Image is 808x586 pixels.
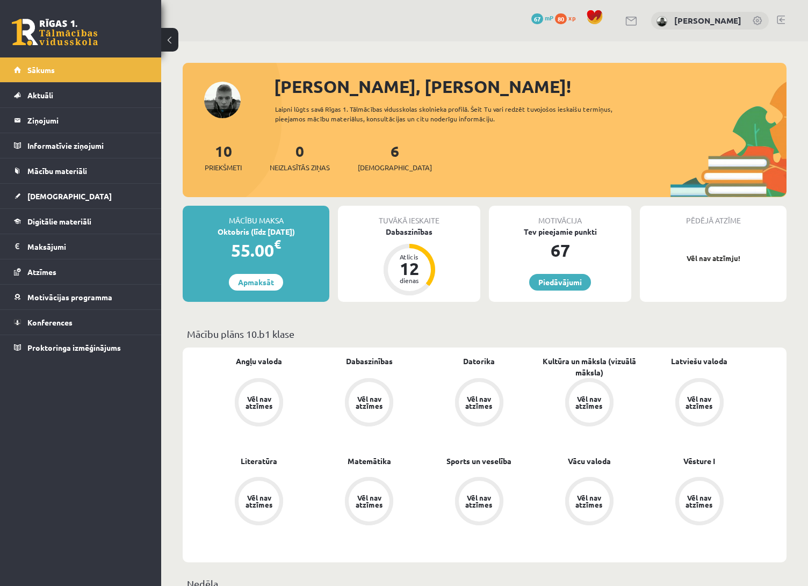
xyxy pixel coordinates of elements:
[14,335,148,360] a: Proktoringa izmēģinājums
[393,254,425,260] div: Atlicis
[14,158,148,183] a: Mācību materiāli
[354,395,384,409] div: Vēl nav atzīmes
[464,395,494,409] div: Vēl nav atzīmes
[354,494,384,508] div: Vēl nav atzīmes
[358,141,432,173] a: 6[DEMOGRAPHIC_DATA]
[27,90,53,100] span: Aktuāli
[204,378,314,429] a: Vēl nav atzīmes
[14,234,148,259] a: Maksājumi
[183,206,329,226] div: Mācību maksa
[241,455,277,467] a: Literatūra
[229,274,283,291] a: Apmaksāt
[27,234,148,259] legend: Maksājumi
[338,226,480,297] a: Dabaszinības Atlicis 12 dienas
[270,141,330,173] a: 0Neizlasītās ziņas
[270,162,330,173] span: Neizlasītās ziņas
[205,162,242,173] span: Priekšmeti
[14,57,148,82] a: Sākums
[204,477,314,527] a: Vēl nav atzīmes
[645,253,781,264] p: Vēl nav atzīmju!
[27,343,121,352] span: Proktoringa izmēģinājums
[14,310,148,335] a: Konferences
[14,133,148,158] a: Informatīvie ziņojumi
[183,237,329,263] div: 55.00
[674,15,741,26] a: [PERSON_NAME]
[463,356,495,367] a: Datorika
[27,65,55,75] span: Sākums
[424,477,535,527] a: Vēl nav atzīmes
[393,277,425,284] div: dienas
[205,141,242,173] a: 10Priekšmeti
[644,378,754,429] a: Vēl nav atzīmes
[14,184,148,208] a: [DEMOGRAPHIC_DATA]
[314,378,424,429] a: Vēl nav atzīmes
[545,13,553,22] span: mP
[346,356,393,367] a: Dabaszinības
[27,166,87,176] span: Mācību materiāli
[275,104,637,124] div: Laipni lūgts savā Rīgas 1. Tālmācības vidusskolas skolnieka profilā. Šeit Tu vari redzēt tuvojošo...
[244,395,274,409] div: Vēl nav atzīmes
[14,285,148,309] a: Motivācijas programma
[274,74,787,99] div: [PERSON_NAME], [PERSON_NAME]!
[644,477,754,527] a: Vēl nav atzīmes
[684,494,715,508] div: Vēl nav atzīmes
[348,455,391,467] a: Matemātika
[656,16,667,27] img: Mārtiņš Balodis
[187,327,782,341] p: Mācību plāns 10.b1 klase
[534,356,644,378] a: Kultūra un māksla (vizuālā māksla)
[489,226,631,237] div: Tev pieejamie punkti
[236,356,282,367] a: Angļu valoda
[27,317,73,327] span: Konferences
[12,19,98,46] a: Rīgas 1. Tālmācības vidusskola
[531,13,553,22] a: 67 mP
[244,494,274,508] div: Vēl nav atzīmes
[14,209,148,234] a: Digitālie materiāli
[338,226,480,237] div: Dabaszinības
[489,206,631,226] div: Motivācija
[314,477,424,527] a: Vēl nav atzīmes
[489,237,631,263] div: 67
[574,494,604,508] div: Vēl nav atzīmes
[183,226,329,237] div: Oktobris (līdz [DATE])
[27,108,148,133] legend: Ziņojumi
[274,236,281,252] span: €
[27,267,56,277] span: Atzīmes
[27,216,91,226] span: Digitālie materiāli
[338,206,480,226] div: Tuvākā ieskaite
[14,259,148,284] a: Atzīmes
[555,13,581,22] a: 80 xp
[14,108,148,133] a: Ziņojumi
[640,206,787,226] div: Pēdējā atzīme
[393,260,425,277] div: 12
[27,191,112,201] span: [DEMOGRAPHIC_DATA]
[529,274,591,291] a: Piedāvājumi
[531,13,543,24] span: 67
[534,477,644,527] a: Vēl nav atzīmes
[683,455,715,467] a: Vēsture I
[446,455,511,467] a: Sports un veselība
[464,494,494,508] div: Vēl nav atzīmes
[424,378,535,429] a: Vēl nav atzīmes
[568,455,611,467] a: Vācu valoda
[14,83,148,107] a: Aktuāli
[27,133,148,158] legend: Informatīvie ziņojumi
[534,378,644,429] a: Vēl nav atzīmes
[574,395,604,409] div: Vēl nav atzīmes
[671,356,727,367] a: Latviešu valoda
[684,395,715,409] div: Vēl nav atzīmes
[27,292,112,302] span: Motivācijas programma
[358,162,432,173] span: [DEMOGRAPHIC_DATA]
[568,13,575,22] span: xp
[555,13,567,24] span: 80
